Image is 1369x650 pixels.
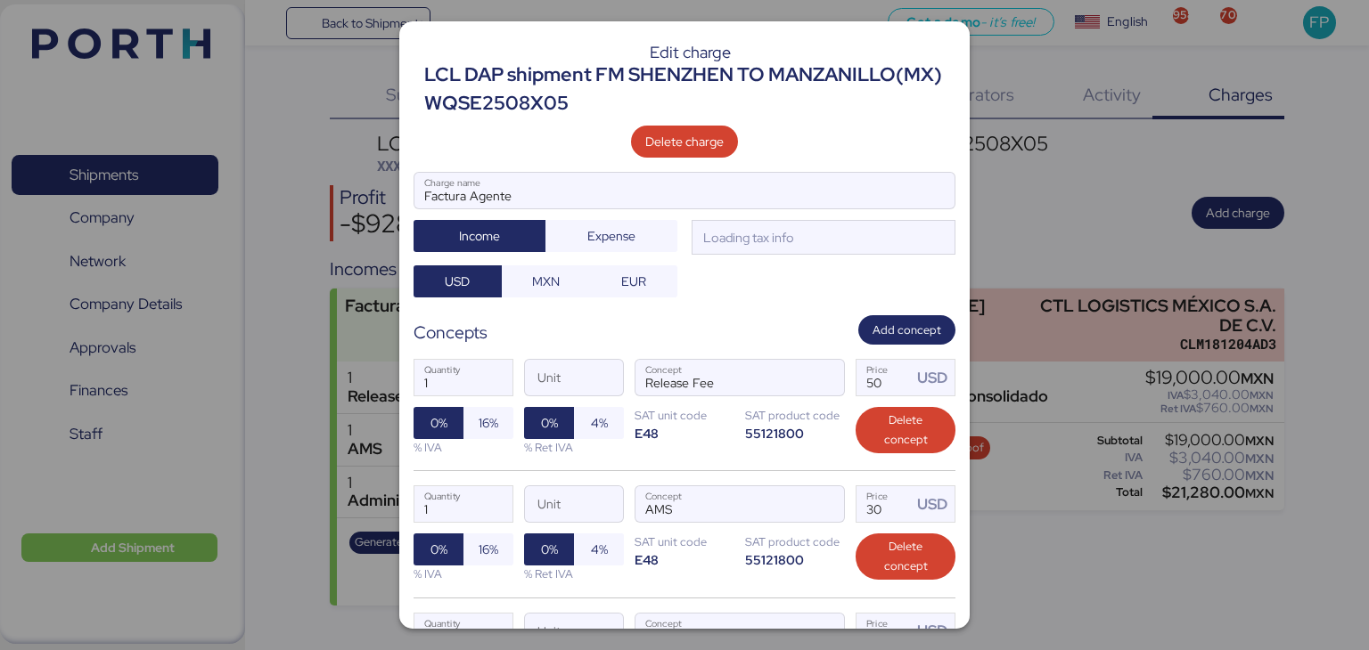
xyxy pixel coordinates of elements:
[459,225,500,247] span: Income
[430,412,447,434] span: 0%
[545,220,677,252] button: Expense
[700,228,794,248] div: Loading tax info
[807,364,844,402] button: ConceptConcept
[525,360,623,395] input: Unit
[745,533,845,550] div: SAT product code
[430,539,447,560] span: 0%
[635,425,734,442] div: E48
[635,486,801,522] input: Concept
[524,565,624,582] div: % Ret IVA
[541,539,558,560] span: 0%
[524,407,574,439] button: 0%
[525,486,623,522] input: Unit
[414,486,512,522] input: Quantity
[414,533,463,565] button: 0%
[591,412,608,434] span: 4%
[745,551,845,568] div: 55121800
[645,131,724,152] span: Delete charge
[635,360,801,395] input: Concept
[463,407,513,439] button: 16%
[524,533,574,565] button: 0%
[745,425,845,442] div: 55121800
[635,551,734,568] div: E48
[858,315,955,345] button: Add concept
[414,407,463,439] button: 0%
[479,412,498,434] span: 16%
[917,367,955,389] div: USD
[917,620,955,642] div: USD
[857,613,912,649] input: Price
[445,271,470,292] span: USD
[414,265,502,297] button: USD
[917,493,955,516] div: USD
[524,439,624,456] div: % Ret IVA
[424,45,955,61] div: Edit charge
[857,486,912,522] input: Price
[525,613,623,649] input: Unit
[532,271,560,292] span: MXN
[541,412,558,434] span: 0%
[574,533,624,565] button: 4%
[414,565,513,582] div: % IVA
[414,613,512,649] input: Quantity
[414,320,488,345] div: Concepts
[857,360,912,395] input: Price
[479,539,498,560] span: 16%
[856,533,955,580] button: Delete concept
[807,491,844,528] button: ConceptConcept
[414,360,512,395] input: Quantity
[414,173,955,208] input: Charge name
[591,539,608,560] span: 4%
[463,533,513,565] button: 16%
[414,220,545,252] button: Income
[631,126,738,158] button: Delete charge
[856,407,955,453] button: Delete concept
[589,265,677,297] button: EUR
[414,439,513,456] div: % IVA
[635,407,734,424] div: SAT unit code
[870,410,941,450] span: Delete concept
[502,265,590,297] button: MXN
[587,225,635,247] span: Expense
[870,537,941,576] span: Delete concept
[574,407,624,439] button: 4%
[621,271,646,292] span: EUR
[424,61,955,118] div: LCL DAP shipment FM SHENZHEN TO MANZANILLO(MX) WQSE2508X05
[635,533,734,550] div: SAT unit code
[635,613,801,649] input: Concept
[873,321,941,340] span: Add concept
[745,407,845,424] div: SAT product code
